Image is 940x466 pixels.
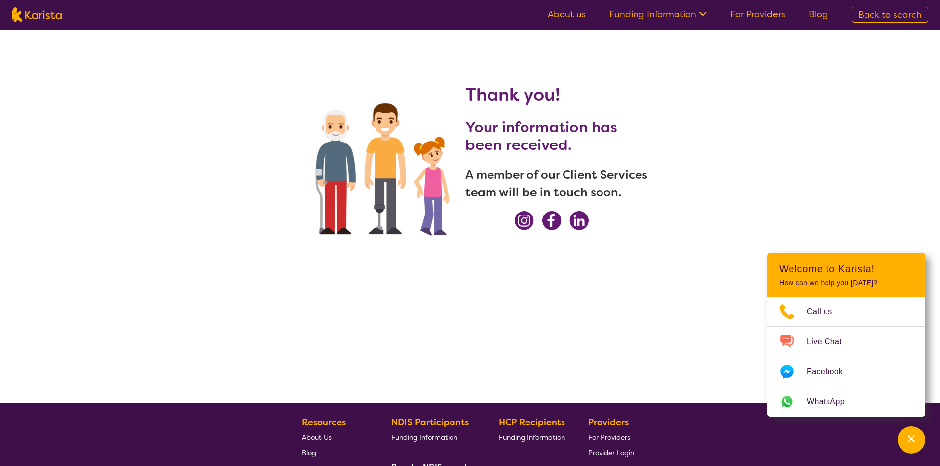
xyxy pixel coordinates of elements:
[852,7,928,23] a: Back to search
[588,430,634,445] a: For Providers
[767,387,925,417] a: Web link opens in a new tab.
[391,430,476,445] a: Funding Information
[12,7,62,22] img: Karista logo
[767,297,925,417] ul: Choose channel
[542,211,562,230] img: Facebook
[588,445,634,460] a: Provider Login
[548,8,586,20] a: About us
[807,334,854,349] span: Live Chat
[302,416,346,428] b: Resources
[499,430,565,445] a: Funding Information
[858,9,922,21] span: Back to search
[588,416,629,428] b: Providers
[465,166,648,201] h3: A member of our Client Services team will be in touch soon.
[588,433,630,442] span: For Providers
[302,430,368,445] a: About Us
[779,263,913,275] h2: Welcome to Karista!
[779,279,913,287] p: How can we help you [DATE]?
[499,433,565,442] span: Funding Information
[515,211,534,230] img: Instagram
[569,211,589,230] img: LinkedIn
[767,253,925,417] div: Channel Menu
[465,83,648,107] h1: Thank you!
[809,8,828,20] a: Blog
[465,118,648,154] h2: Your information has been received.
[730,8,785,20] a: For Providers
[807,304,844,319] span: Call us
[898,426,925,454] button: Channel Menu
[293,53,465,280] img: We can find providers
[807,394,857,409] span: WhatsApp
[302,448,316,457] span: Blog
[302,445,368,460] a: Blog
[391,433,457,442] span: Funding Information
[302,433,332,442] span: About Us
[588,448,634,457] span: Provider Login
[499,416,565,428] b: HCP Recipients
[609,8,707,20] a: Funding Information
[807,364,855,379] span: Facebook
[391,416,469,428] b: NDIS Participants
